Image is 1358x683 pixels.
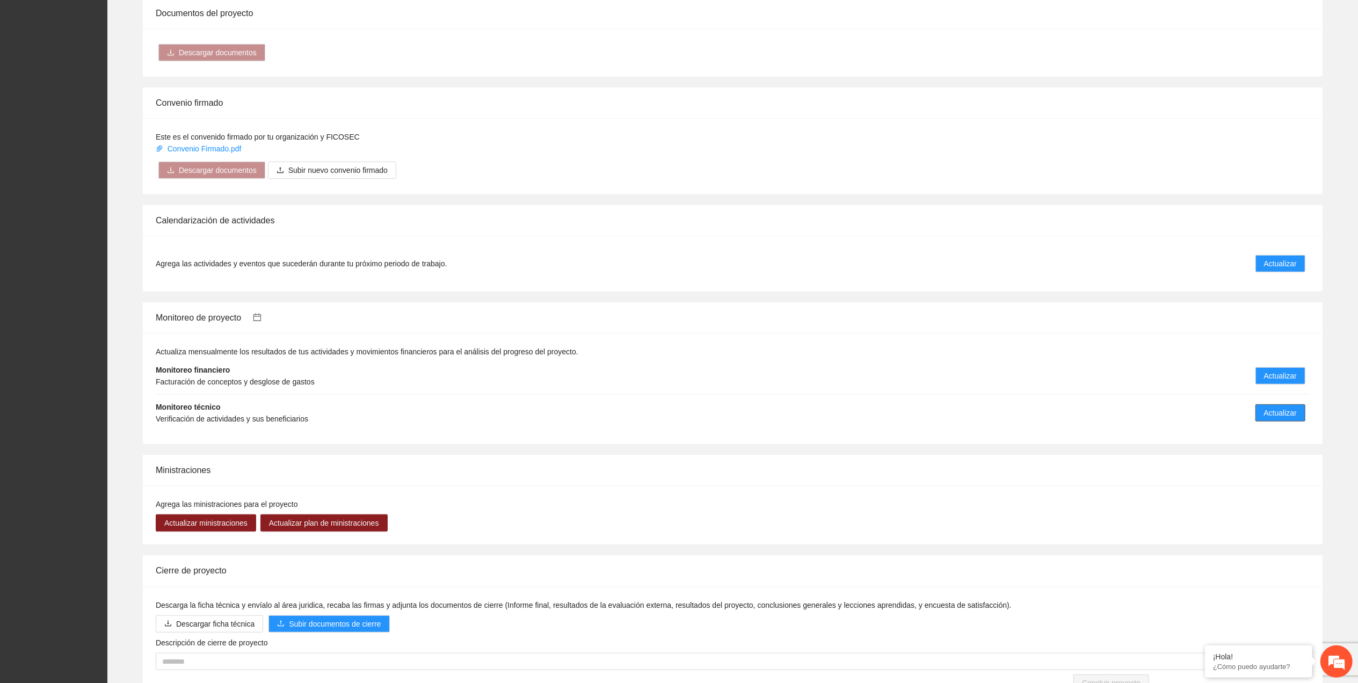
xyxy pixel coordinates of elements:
div: Calendarización de actividades [156,205,1310,236]
a: calendar [241,313,261,322]
span: Actualizar [1264,407,1297,419]
button: Actualizar ministraciones [156,514,256,532]
textarea: Escriba su mensaje y pulse “Intro” [5,293,205,331]
button: Actualizar [1255,367,1305,384]
textarea: Descripción de cierre de proyecto [156,653,1310,670]
div: Monitoreo de proyecto [156,302,1310,333]
span: Facturación de conceptos y desglose de gastos [156,377,315,386]
span: Descargar documentos [179,164,257,176]
span: uploadSubir nuevo convenio firmado [268,166,396,175]
span: paper-clip [156,145,163,152]
span: download [167,166,175,175]
span: Agrega las actividades y eventos que sucederán durante tu próximo periodo de trabajo. [156,258,447,270]
button: uploadSubir documentos de cierre [268,615,389,633]
label: Descripción de cierre de proyecto [156,637,268,649]
strong: Monitoreo financiero [156,366,230,374]
span: uploadSubir documentos de cierre [268,620,389,628]
div: ¡Hola! [1213,652,1304,661]
span: calendar [253,313,262,322]
button: downloadDescargar ficha técnica [156,615,263,633]
p: ¿Cómo puedo ayudarte? [1213,663,1304,671]
button: downloadDescargar documentos [158,44,265,61]
strong: Monitoreo técnico [156,403,221,411]
span: download [164,620,172,628]
span: Actualizar [1264,258,1297,270]
span: Este es el convenido firmado por tu organización y FICOSEC [156,133,360,141]
a: Convenio Firmado.pdf [156,144,243,153]
span: Actualiza mensualmente los resultados de tus actividades y movimientos financieros para el anális... [156,347,578,356]
span: Descarga la ficha técnica y envíalo al área juridica, recaba las firmas y adjunta los documentos ... [156,601,1012,609]
span: Actualizar plan de ministraciones [269,517,379,529]
span: Estamos en línea. [62,143,148,252]
button: Actualizar [1255,255,1305,272]
a: Actualizar plan de ministraciones [260,519,388,527]
span: Descargar ficha técnica [176,618,255,630]
span: Subir nuevo convenio firmado [288,164,388,176]
a: downloadDescargar ficha técnica [156,620,263,628]
span: upload [277,166,284,175]
span: Verificación de actividades y sus beneficiarios [156,415,308,423]
a: Actualizar ministraciones [156,519,256,527]
div: Ministraciones [156,455,1310,485]
div: Chatee con nosotros ahora [56,55,180,69]
span: Actualizar ministraciones [164,517,248,529]
span: Actualizar [1264,370,1297,382]
div: Cierre de proyecto [156,555,1310,586]
span: download [167,49,175,57]
button: uploadSubir nuevo convenio firmado [268,162,396,179]
button: Actualizar plan de ministraciones [260,514,388,532]
span: Agrega las ministraciones para el proyecto [156,500,298,508]
button: Actualizar [1255,404,1305,422]
div: Minimizar ventana de chat en vivo [176,5,202,31]
span: Descargar documentos [179,47,257,59]
div: Convenio firmado [156,88,1310,118]
button: downloadDescargar documentos [158,162,265,179]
